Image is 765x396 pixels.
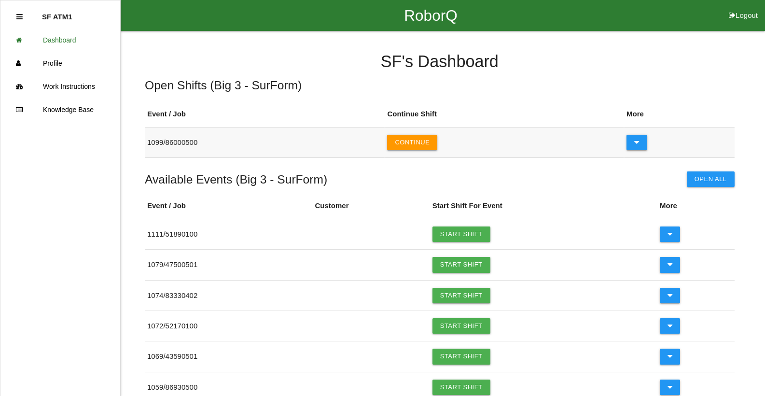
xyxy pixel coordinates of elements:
[624,101,735,127] th: More
[145,311,312,341] td: 1072 / 52170100
[145,341,312,372] td: 1069 / 43590501
[387,135,437,150] button: Continue
[0,52,120,75] a: Profile
[0,98,120,121] a: Knowledge Base
[145,193,312,219] th: Event / Job
[432,257,490,272] a: Start Shift
[432,226,490,242] a: Start Shift
[432,349,490,364] a: Start Shift
[16,5,23,28] div: Close
[385,101,624,127] th: Continue Shift
[432,380,490,395] a: Start Shift
[432,288,490,303] a: Start Shift
[145,219,312,249] td: 1111 / 51890100
[145,173,327,186] h5: Available Events ( Big 3 - SurForm )
[145,250,312,280] td: 1079 / 47500501
[0,75,120,98] a: Work Instructions
[0,28,120,52] a: Dashboard
[145,101,385,127] th: Event / Job
[432,318,490,334] a: Start Shift
[145,79,735,92] h5: Open Shifts ( Big 3 - SurForm )
[145,127,385,157] td: 1099 / 86000500
[430,193,657,219] th: Start Shift For Event
[42,5,72,21] p: SF ATM1
[687,171,735,187] button: Open All
[312,193,430,219] th: Customer
[657,193,735,219] th: More
[145,280,312,311] td: 1074 / 83330402
[145,53,735,71] h4: SF 's Dashboard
